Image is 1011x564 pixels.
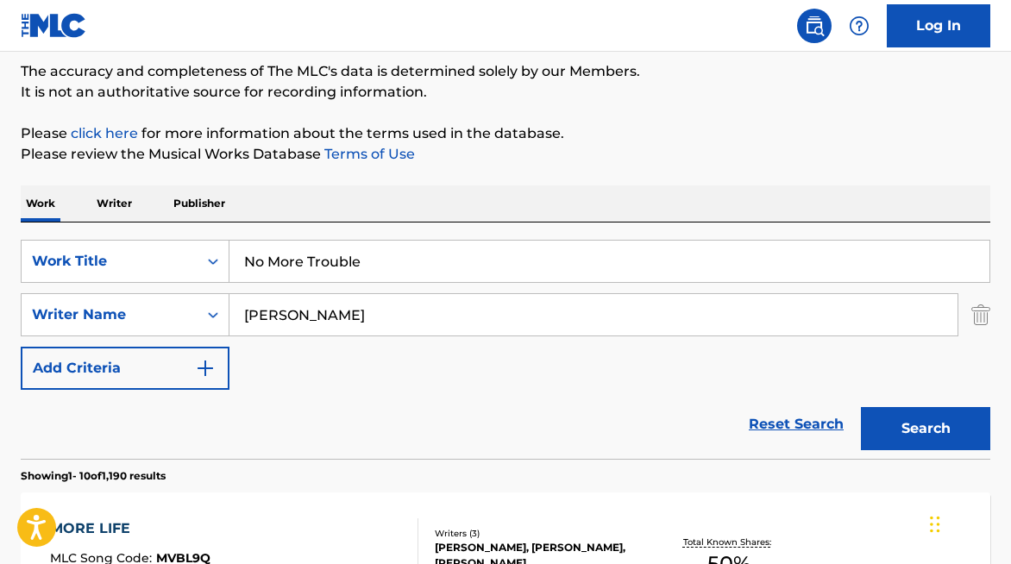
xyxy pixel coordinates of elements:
[887,4,990,47] a: Log In
[21,61,990,82] p: The accuracy and completeness of The MLC's data is determined solely by our Members.
[21,347,229,390] button: Add Criteria
[740,405,852,443] a: Reset Search
[91,185,137,222] p: Writer
[435,527,649,540] div: Writers ( 3 )
[930,498,940,550] div: Drag
[971,293,990,336] img: Delete Criterion
[50,518,210,539] div: MORE LIFE
[21,82,990,103] p: It is not an authoritative source for recording information.
[21,144,990,165] p: Please review the Musical Works Database
[797,9,832,43] a: Public Search
[861,407,990,450] button: Search
[842,9,876,43] div: Help
[32,251,187,272] div: Work Title
[683,536,776,548] p: Total Known Shares:
[21,240,990,459] form: Search Form
[804,16,825,36] img: search
[21,13,87,38] img: MLC Logo
[21,185,60,222] p: Work
[32,304,187,325] div: Writer Name
[321,146,415,162] a: Terms of Use
[195,358,216,379] img: 9d2ae6d4665cec9f34b9.svg
[71,125,138,141] a: click here
[849,16,870,36] img: help
[21,123,990,144] p: Please for more information about the terms used in the database.
[925,481,1011,564] iframe: Chat Widget
[168,185,230,222] p: Publisher
[21,468,166,484] p: Showing 1 - 10 of 1,190 results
